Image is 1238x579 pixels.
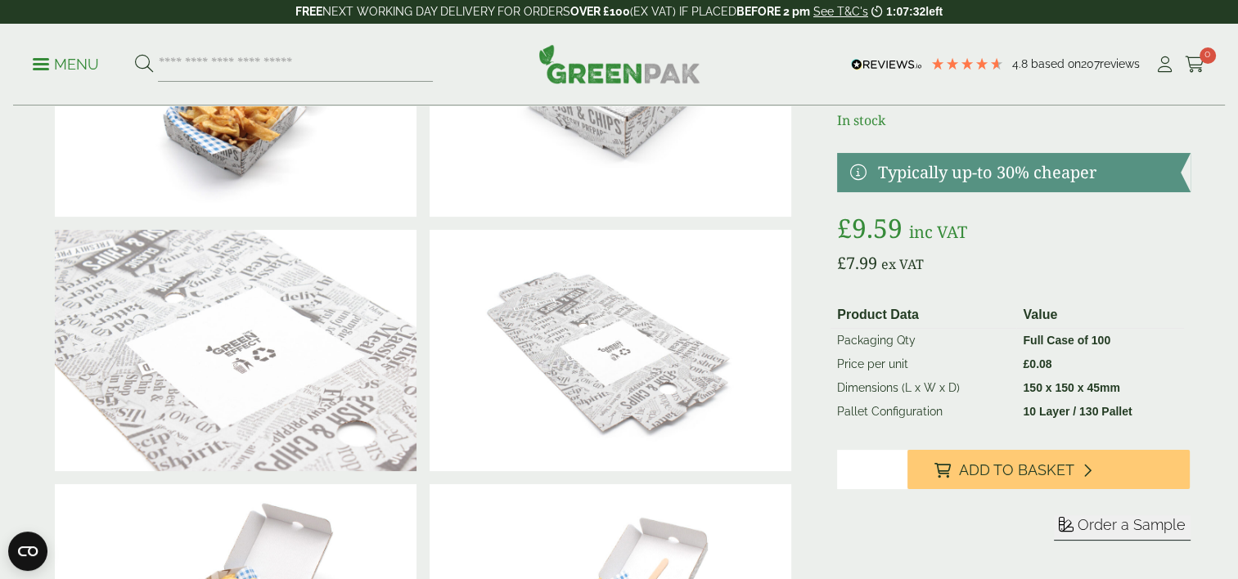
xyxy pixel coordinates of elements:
[1016,302,1183,329] th: Value
[831,329,1016,353] td: Packaging Qty
[1081,57,1100,70] span: 207
[1100,57,1140,70] span: reviews
[837,210,903,245] bdi: 9.59
[925,5,943,18] span: left
[831,400,1016,424] td: Pallet Configuration
[736,5,810,18] strong: BEFORE 2 pm
[430,230,791,471] img: 2520069 Square News Fish N Chip Corrugated Box Flat Pack
[295,5,322,18] strong: FREE
[851,59,922,70] img: REVIEWS.io
[1054,515,1191,541] button: Order a Sample
[1200,47,1216,64] span: 0
[1185,52,1205,77] a: 0
[907,450,1190,489] button: Add to Basket
[881,255,924,273] span: ex VAT
[831,352,1016,376] td: Price per unit
[1023,381,1119,394] strong: 150 x 150 x 45mm
[538,44,700,83] img: GreenPak Supplies
[837,252,877,274] bdi: 7.99
[8,532,47,571] button: Open CMP widget
[831,302,1016,329] th: Product Data
[831,376,1016,400] td: Dimensions (L x W x D)
[958,461,1074,479] span: Add to Basket
[1023,334,1110,347] strong: Full Case of 100
[33,55,99,71] a: Menu
[886,5,925,18] span: 1:07:32
[1155,56,1175,73] i: My Account
[909,221,967,243] span: inc VAT
[1023,357,1029,370] span: £
[55,230,416,471] img: 2520069 Square News Fish N Chip Corrugated Box Flat Pack Closeup
[570,5,630,18] strong: OVER £100
[1023,357,1051,370] bdi: 0.08
[1023,405,1132,418] strong: 10 Layer / 130 Pallet
[1078,516,1186,533] span: Order a Sample
[1012,57,1031,70] span: 4.8
[33,55,99,74] p: Menu
[837,110,1190,130] p: In stock
[813,5,868,18] a: See T&C's
[930,56,1004,71] div: 4.79 Stars
[837,252,846,274] span: £
[1185,56,1205,73] i: Cart
[837,210,852,245] span: £
[1031,57,1081,70] span: Based on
